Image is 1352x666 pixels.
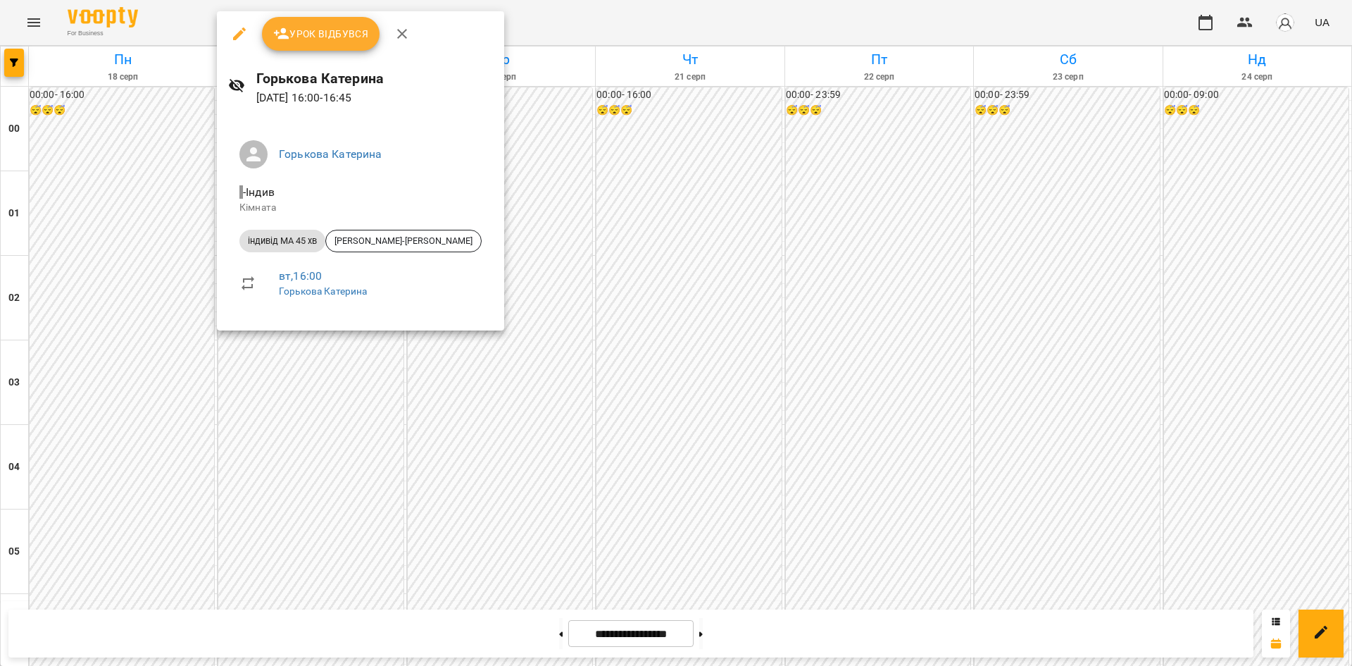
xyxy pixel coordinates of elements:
[256,90,493,106] p: [DATE] 16:00 - 16:45
[239,201,482,215] p: Кімната
[239,185,277,199] span: - Індив
[239,235,325,247] span: індивід МА 45 хв
[279,285,368,297] a: Горькова Катерина
[273,25,369,42] span: Урок відбувся
[279,147,382,161] a: Горькова Катерина
[326,235,481,247] span: [PERSON_NAME]-[PERSON_NAME]
[325,230,482,252] div: [PERSON_NAME]-[PERSON_NAME]
[256,68,493,90] h6: Горькова Катерина
[279,269,322,283] a: вт , 16:00
[262,17,380,51] button: Урок відбувся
